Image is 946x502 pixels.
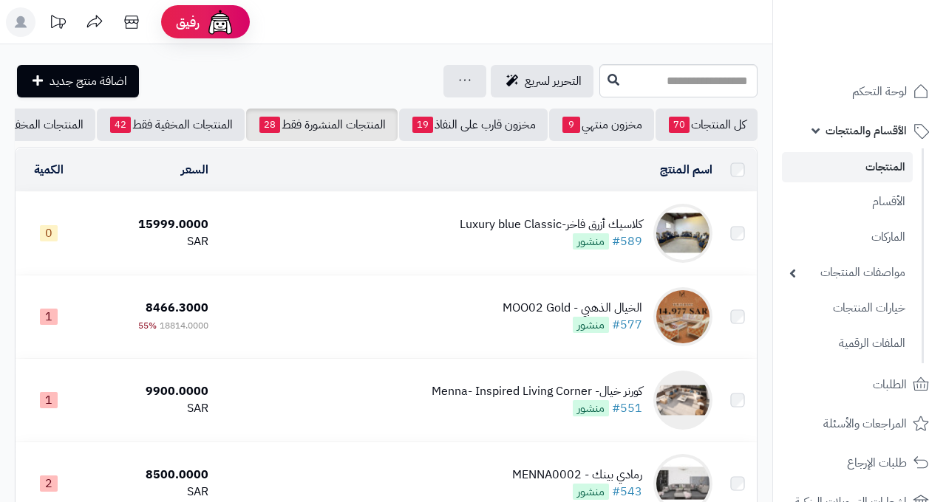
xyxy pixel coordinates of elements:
div: الخيال الذهبي - MOO02 Gold [503,300,642,317]
span: اضافة منتج جديد [50,72,127,90]
a: المنتجات المخفية فقط42 [97,109,245,141]
span: منشور [573,317,609,333]
a: #577 [612,316,642,334]
a: كل المنتجات70 [656,109,758,141]
a: طلبات الإرجاع [782,445,937,481]
span: الطلبات [873,374,907,395]
span: 28 [259,117,280,133]
span: 55% [138,319,157,332]
a: المنتجات المنشورة فقط28 [246,109,398,141]
span: 70 [669,117,690,133]
img: كورنر خيال- Menna- Inspired Living Corner [653,371,712,430]
a: السعر [181,161,208,179]
div: كلاسيك أزرق فاخر-Luxury blue Classic [460,216,642,233]
a: اضافة منتج جديد [17,65,139,97]
span: رفيق [176,13,200,31]
span: منشور [573,484,609,500]
span: طلبات الإرجاع [847,453,907,473]
a: اسم المنتج [660,161,712,179]
a: تحديثات المنصة [39,7,76,41]
a: #543 [612,483,642,501]
a: المراجعات والأسئلة [782,406,937,441]
img: الخيال الذهبي - MOO02 Gold [653,287,712,346]
div: رمادي بينك - MENNA0002 [512,467,642,484]
img: ai-face.png [205,7,235,37]
div: 9900.0000 [88,383,208,400]
a: الأقسام [782,186,913,218]
span: 1 [40,309,58,325]
span: 42 [110,117,131,133]
span: 18814.0000 [160,319,208,332]
span: 2 [40,475,58,492]
a: مواصفات المنتجات [782,257,913,289]
span: 0 [40,225,58,241]
img: كلاسيك أزرق فاخر-Luxury blue Classic [653,204,712,263]
a: مخزون منتهي9 [549,109,654,141]
div: كورنر خيال- Menna- Inspired Living Corner [432,383,642,400]
span: منشور [573,400,609,416]
span: 1 [40,392,58,408]
div: 8500.0000 [88,467,208,484]
a: لوحة التحكم [782,74,937,109]
a: الملفات الرقمية [782,328,913,360]
span: 9 [562,117,580,133]
span: منشور [573,233,609,250]
img: logo-2.png [845,40,932,71]
div: SAR [88,233,208,250]
span: المراجعات والأسئلة [823,413,907,434]
span: 19 [412,117,433,133]
span: لوحة التحكم [852,81,907,102]
a: الطلبات [782,367,937,402]
a: الكمية [34,161,64,179]
a: خيارات المنتجات [782,292,913,324]
a: الماركات [782,221,913,253]
a: مخزون قارب على النفاذ19 [399,109,548,141]
span: 8466.3000 [146,299,208,317]
span: التحرير لسريع [525,72,582,90]
a: المنتجات [782,152,913,182]
span: الأقسام والمنتجات [826,120,907,141]
a: #551 [612,399,642,417]
a: #589 [612,233,642,250]
div: SAR [88,484,208,501]
div: 15999.0000 [88,216,208,233]
div: SAR [88,400,208,417]
a: التحرير لسريع [491,65,593,97]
